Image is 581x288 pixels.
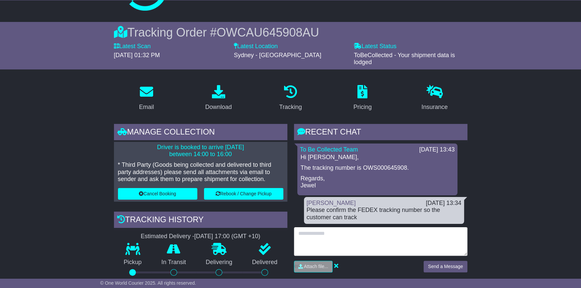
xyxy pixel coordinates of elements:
button: Rebook / Change Pickup [204,188,283,200]
div: RECENT CHAT [294,124,467,142]
span: Sydney - [GEOGRAPHIC_DATA] [234,52,321,58]
div: Estimated Delivery - [114,233,287,240]
p: The tracking number is OWS000645908. [301,164,454,172]
div: Tracking [279,103,302,112]
div: Email [139,103,154,112]
a: To Be Collected Team [300,146,358,153]
p: * Third Party (Goods being collected and delivered to third party addresses) please send all atta... [118,161,283,183]
div: Download [205,103,232,112]
div: Pricing [353,103,372,112]
div: Please confirm the FEDEX tracking number so the customer can track [307,207,461,221]
a: Email [135,83,158,114]
span: OWCAU645908AU [217,26,319,39]
div: Manage collection [114,124,287,142]
a: Pricing [349,83,376,114]
div: Tracking history [114,212,287,230]
div: [DATE] 17:00 (GMT +10) [194,233,260,240]
p: Driver is booked to arrive [DATE] between 14:00 to 16:00 [118,144,283,158]
span: ToBeCollected - Your shipment data is lodged [354,52,455,66]
p: In Transit [151,259,196,266]
a: Insurance [417,83,452,114]
div: Tracking Order # [114,25,467,40]
div: [DATE] 13:34 [426,200,461,207]
p: Delivering [196,259,242,266]
button: Cancel Booking [118,188,197,200]
p: Regards, Jewel [301,175,454,189]
p: Delivered [242,259,287,266]
span: © One World Courier 2025. All rights reserved. [100,280,196,286]
label: Latest Scan [114,43,151,50]
div: Insurance [422,103,448,112]
a: Tracking [275,83,306,114]
a: [PERSON_NAME] [307,200,356,206]
div: [DATE] 13:43 [419,146,455,153]
a: Download [201,83,236,114]
span: [DATE] 01:32 PM [114,52,160,58]
label: Latest Location [234,43,278,50]
label: Latest Status [354,43,396,50]
p: Pickup [114,259,152,266]
button: Send a Message [424,261,467,272]
p: Hi [PERSON_NAME], [301,154,454,161]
